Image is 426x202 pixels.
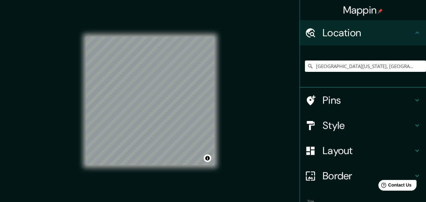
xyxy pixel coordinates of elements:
[300,163,426,188] div: Border
[300,113,426,138] div: Style
[323,144,413,157] h4: Layout
[300,20,426,45] div: Location
[204,154,211,162] button: Toggle attribution
[86,37,214,165] canvas: Map
[323,94,413,107] h4: Pins
[323,170,413,182] h4: Border
[378,9,383,14] img: pin-icon.png
[300,88,426,113] div: Pins
[323,26,413,39] h4: Location
[300,138,426,163] div: Layout
[323,119,413,132] h4: Style
[343,4,383,16] h4: Mappin
[305,61,426,72] input: Pick your city or area
[370,177,419,195] iframe: Help widget launcher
